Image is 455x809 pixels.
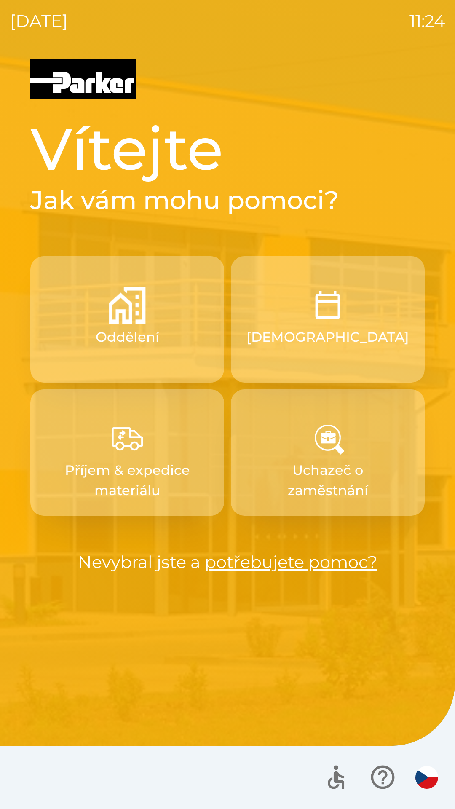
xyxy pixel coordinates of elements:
[309,420,346,457] img: 0c38511c-9e8d-4917-8fa7-4bc304e75757.png
[30,389,224,516] button: Příjem & expedice materiálu
[251,460,404,501] p: Uchazeč o zaměstnání
[246,327,409,347] p: [DEMOGRAPHIC_DATA]
[30,256,224,383] button: Oddělení
[51,460,204,501] p: Příjem & expedice materiálu
[109,287,146,324] img: f74fd010-f468-453a-aea0-b637e6485809.png
[30,549,425,575] p: Nevybral jste a
[109,420,146,457] img: 1986a489-5ca4-47ff-9f40-492a1519b6d8.png
[205,552,377,572] a: potřebujete pomoc?
[10,8,68,34] p: [DATE]
[309,287,346,324] img: 6e3f9f15-700b-4f5b-8172-6d258bf99f03.png
[231,256,425,383] button: [DEMOGRAPHIC_DATA]
[415,766,438,789] img: cs flag
[30,113,425,185] h1: Vítejte
[409,8,445,34] p: 11:24
[231,389,425,516] button: Uchazeč o zaměstnání
[30,59,425,99] img: Logo
[96,327,159,347] p: Oddělení
[30,185,425,216] h2: Jak vám mohu pomoci?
